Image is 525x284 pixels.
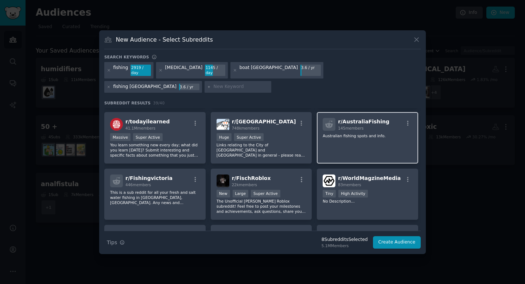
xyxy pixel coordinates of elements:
[125,119,170,124] span: r/ todayilearned
[232,126,260,130] span: 748k members
[110,142,200,158] p: You learn something new every day; what did you learn [DATE]? Submit interesting and specific fac...
[240,65,298,76] div: boat [GEOGRAPHIC_DATA]
[217,190,230,197] div: New
[233,190,249,197] div: Large
[153,101,165,105] span: 39 / 40
[110,190,200,205] p: This is a sub reddit for all your fresh and salt water fishing in [GEOGRAPHIC_DATA], [GEOGRAPHIC_...
[300,65,321,71] div: 3.6 / yr
[217,118,229,131] img: sydney
[131,65,151,76] div: 2919 / day
[110,133,131,141] div: Massive
[232,183,257,187] span: 22k members
[232,119,296,124] span: r/ [GEOGRAPHIC_DATA]
[125,175,172,181] span: r/ Fishingvictoria
[110,118,123,131] img: todayilearned
[338,175,401,181] span: r/ WorldMagzineMedia
[217,199,306,214] p: The Unofficial [PERSON_NAME] Roblox subreddit! Feel free to post your milestones and achievements...
[113,65,128,76] div: fishing
[104,54,149,60] h3: Search keywords
[251,190,280,197] div: Super Active
[338,190,368,197] div: High Activity
[205,65,225,76] div: 1145 / day
[107,239,117,246] span: Tips
[217,133,232,141] div: Huge
[213,84,269,90] input: New Keyword
[133,133,163,141] div: Super Active
[217,142,306,158] p: Links relating to the City of [GEOGRAPHIC_DATA] and [GEOGRAPHIC_DATA] in general - please read ou...
[104,100,151,105] span: Subreddit Results
[113,84,176,90] div: fishing [GEOGRAPHIC_DATA]
[116,36,213,43] h3: New Audience - Select Subreddits
[104,236,127,249] button: Tips
[179,84,199,90] div: 3.6 / yr
[323,133,412,138] p: Australian fishing spots and info.
[338,183,361,187] span: 83 members
[125,126,155,130] span: 41.1M members
[338,119,389,124] span: r/ AustraliaFishing
[323,174,335,187] img: WorldMagzineMedia
[234,133,264,141] div: Super Active
[338,126,363,130] span: 145 members
[323,190,336,197] div: Tiny
[232,175,271,181] span: r/ FischRoblox
[373,236,421,249] button: Create Audience
[323,199,412,204] p: No Description...
[165,65,202,76] div: [MEDICAL_DATA]
[125,183,151,187] span: 446 members
[217,174,229,187] img: FischRoblox
[322,243,368,248] div: 5.1M Members
[322,237,368,243] div: 8 Subreddit s Selected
